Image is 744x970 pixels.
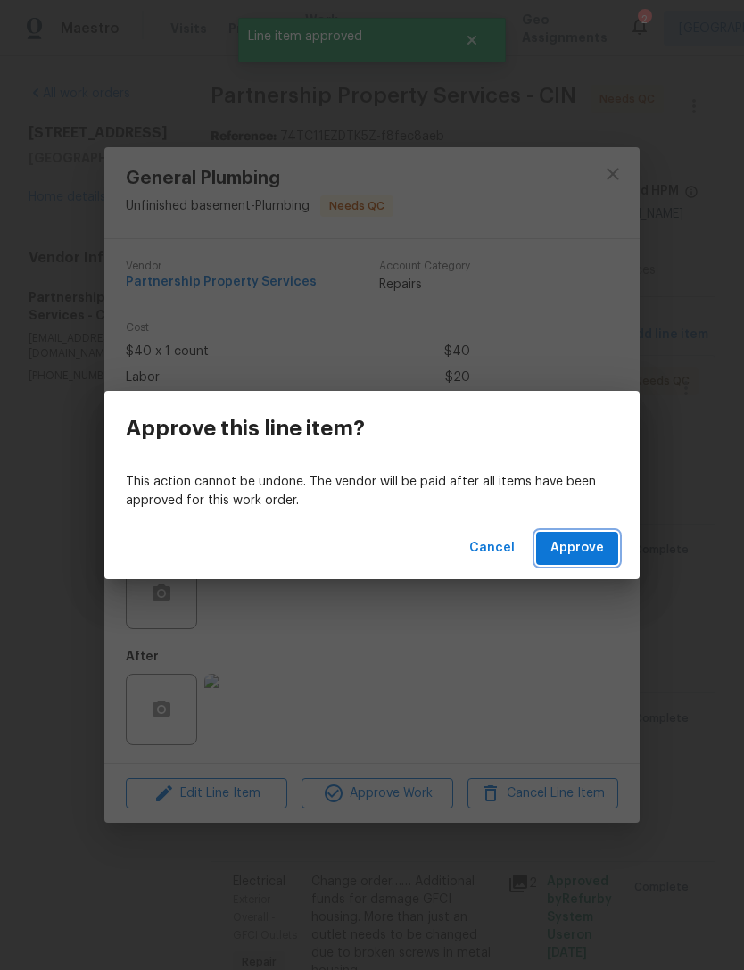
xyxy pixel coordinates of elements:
[126,416,365,441] h3: Approve this line item?
[550,537,604,560] span: Approve
[536,532,618,565] button: Approve
[469,537,515,560] span: Cancel
[462,532,522,565] button: Cancel
[126,473,618,510] p: This action cannot be undone. The vendor will be paid after all items have been approved for this...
